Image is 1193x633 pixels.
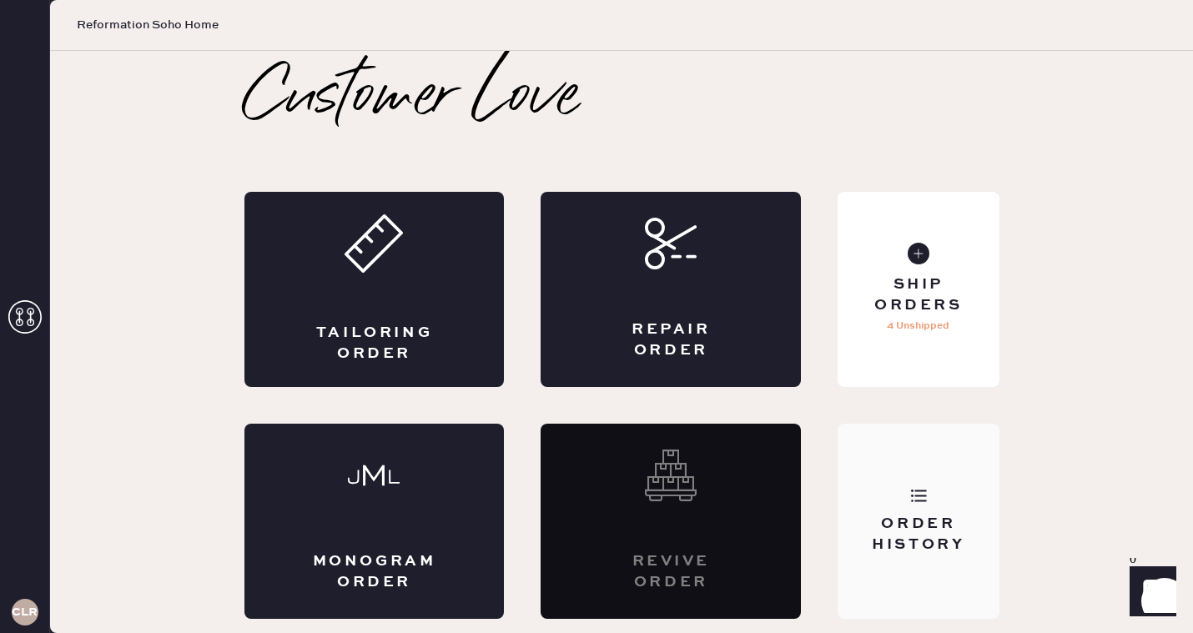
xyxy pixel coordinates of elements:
div: Order History [851,514,985,555]
iframe: Front Chat [1114,558,1185,630]
p: 4 Unshipped [887,316,949,336]
h2: Customer Love [244,65,579,132]
div: Revive order [607,551,734,593]
div: Repair Order [607,319,734,361]
div: Ship Orders [851,274,985,316]
h3: CLR [12,606,38,618]
div: Tailoring Order [311,323,438,364]
span: Reformation Soho Home [77,17,219,33]
div: Interested? Contact us at care@hemster.co [541,424,801,619]
div: Monogram Order [311,551,438,593]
